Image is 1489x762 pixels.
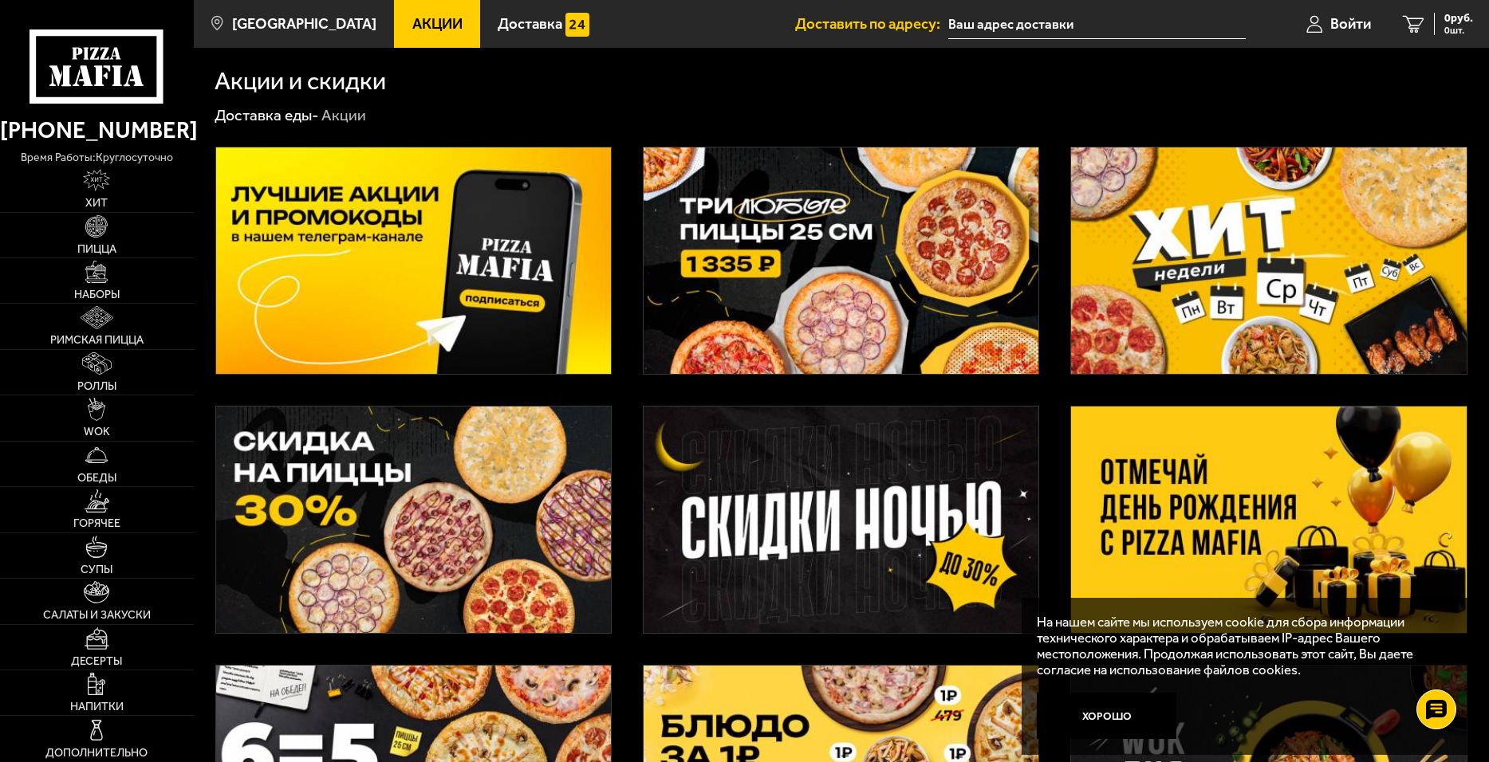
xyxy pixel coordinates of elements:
h1: Акции и скидки [215,69,386,93]
span: [GEOGRAPHIC_DATA] [232,17,376,32]
span: Доставить по адресу: [795,17,948,32]
span: Дополнительно [45,748,148,759]
span: Напитки [70,701,124,713]
a: Доставка еды- [215,106,319,124]
span: Наборы [74,289,120,300]
span: Супы [81,564,112,575]
span: Войти [1330,17,1371,32]
span: Доставка [498,17,562,32]
div: Акции [321,105,366,125]
span: 0 шт. [1444,26,1473,35]
span: Хит [85,198,108,209]
span: Акции [412,17,463,32]
span: WOK [84,426,110,438]
span: Горячее [73,518,120,529]
span: 0 руб. [1444,13,1473,24]
span: Пицца [77,244,116,255]
button: Хорошо [1037,693,1176,739]
span: Роллы [77,381,116,392]
span: Римская пицца [50,335,144,346]
input: Ваш адрес доставки [948,10,1246,39]
span: Обеды [77,473,116,484]
p: На нашем сайте мы используем cookie для сбора информации технического характера и обрабатываем IP... [1037,614,1443,678]
span: Салаты и закуски [43,610,151,621]
span: Десерты [71,656,122,667]
img: 15daf4d41897b9f0e9f617042186c801.svg [565,13,589,36]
